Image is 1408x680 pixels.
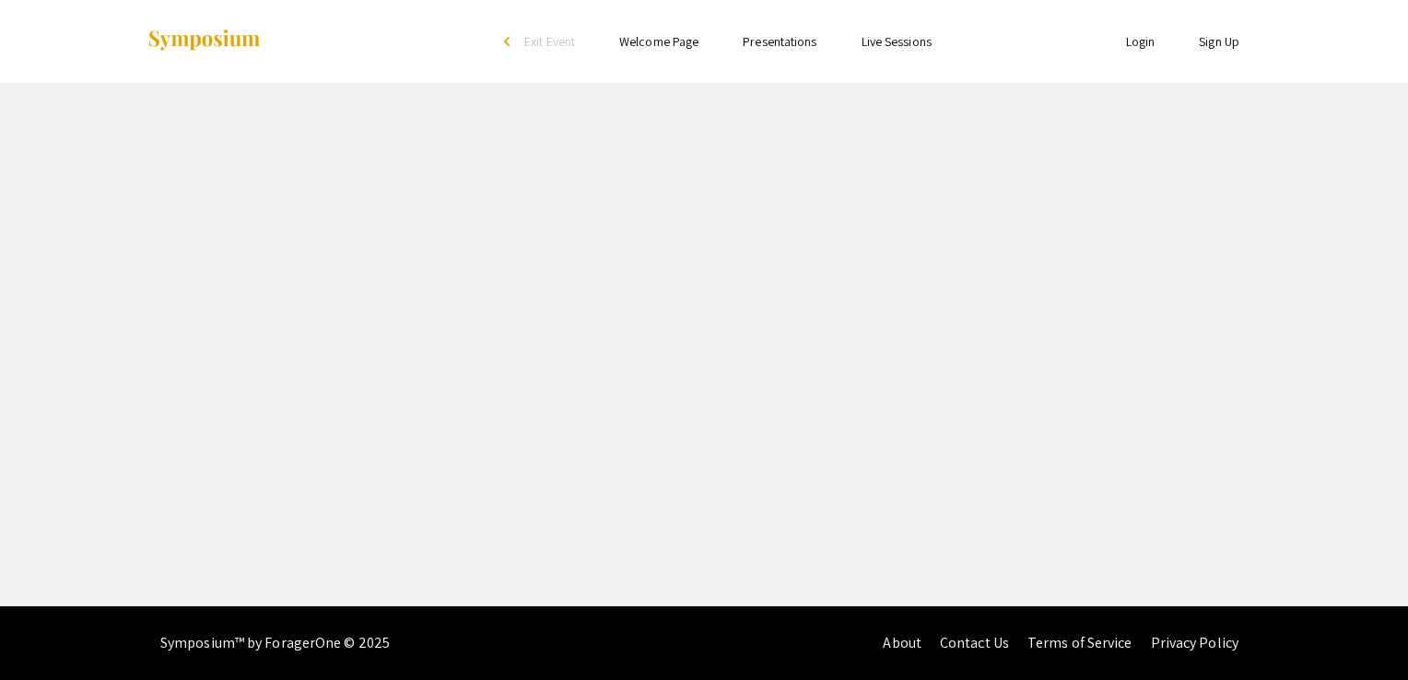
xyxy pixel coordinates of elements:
a: Live Sessions [862,33,932,50]
a: Login [1126,33,1156,50]
a: Welcome Page [619,33,698,50]
a: Terms of Service [1027,633,1132,652]
span: Exit Event [524,33,575,50]
div: Symposium™ by ForagerOne © 2025 [160,606,390,680]
img: Symposium by ForagerOne [147,29,262,53]
a: Privacy Policy [1151,633,1238,652]
a: About [883,633,921,652]
div: arrow_back_ios [504,36,515,47]
a: Sign Up [1199,33,1239,50]
a: Presentations [743,33,816,50]
a: Contact Us [940,633,1009,652]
